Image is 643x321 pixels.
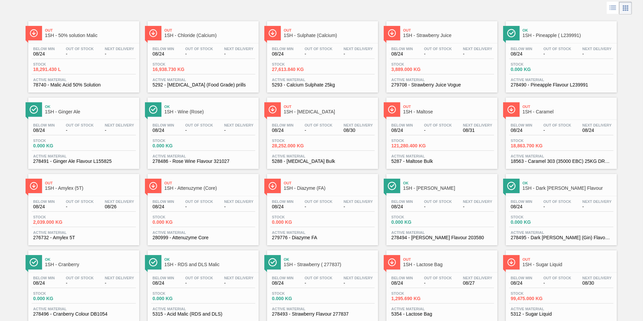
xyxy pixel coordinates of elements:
span: 1SH - Ginger Ale [45,109,136,114]
span: 1SH - Strawberry Juice [403,33,494,38]
span: Active Material [272,230,373,235]
span: 08/24 [391,281,413,286]
span: - [344,51,373,57]
span: 08/24 [511,281,532,286]
span: - [543,281,571,286]
span: Out [403,28,494,32]
a: ÍconeOut1SH - Chloride (Calcium)Below Min08/24Out Of Stock-Next Delivery-Stock16,938.730 KGActive... [143,16,262,93]
span: Stock [272,291,319,295]
span: 08/30 [344,128,373,133]
img: Ícone [149,29,157,37]
span: Ok [523,181,613,185]
span: - [224,204,254,209]
a: ÍconeOut1SH - Diazyme (FA)Below Min08/24Out Of Stock-Next Delivery-Stock0.000 KGActive Material27... [262,169,381,245]
span: Active Material [153,78,254,82]
span: - [344,204,373,209]
span: 18,291.430 L [33,67,80,72]
span: - [424,128,452,133]
span: 08/24 [511,51,532,57]
span: Active Material [153,154,254,158]
span: 5292 - Calcium Chloride (Food Grade) prills [153,82,254,87]
span: Next Delivery [105,200,134,204]
span: - [66,51,94,57]
span: Out Of Stock [66,47,94,51]
span: 08/24 [33,51,55,57]
a: ÍconeOut1SH - 50% solution MalicBelow Min08/24Out Of Stock-Next Delivery-Stock18,291.430 LActive ... [23,16,143,93]
span: Ok [403,181,494,185]
span: - [185,51,213,57]
span: 08/24 [33,281,55,286]
span: Next Delivery [463,200,492,204]
span: Out [284,181,375,185]
span: 280999 - Attenuzyme Core [153,235,254,240]
span: Next Delivery [582,200,612,204]
span: Next Delivery [463,47,492,51]
span: Below Min [511,276,532,280]
span: Out [164,181,255,185]
span: Active Material [391,78,492,82]
a: ÍconeOut1SH - [MEDICAL_DATA]Below Min08/24Out Of Stock-Next Delivery08/30Stock28,252.000 KGActive... [262,93,381,169]
span: Ok [523,28,613,32]
span: Active Material [511,78,612,82]
span: Out [164,28,255,32]
span: - [66,281,94,286]
img: Ícone [507,258,516,266]
span: 08/24 [391,51,413,57]
img: Ícone [149,258,157,266]
span: 08/24 [33,128,55,133]
span: Out Of Stock [543,200,571,204]
span: Active Material [153,230,254,235]
span: Active Material [272,307,373,311]
span: Next Delivery [105,276,134,280]
img: Ícone [30,258,38,266]
img: Ícone [149,182,157,190]
span: Below Min [153,276,174,280]
span: Out [45,181,136,185]
span: Stock [391,291,439,295]
span: - [424,51,452,57]
span: Out Of Stock [66,276,94,280]
span: 1SH - Rasberry [403,186,494,191]
span: 18563 - Caramel 303 (35000 EBC) 25KG DRUM [511,159,612,164]
div: List Vision [607,2,619,14]
span: Next Delivery [344,276,373,280]
span: Active Material [33,78,134,82]
span: 1SH - Strawberry ( 277837) [284,262,375,267]
span: 1SH - Cranberry [45,262,136,267]
span: Next Delivery [463,276,492,280]
span: - [463,204,492,209]
span: 08/24 [391,128,413,133]
img: Ícone [388,105,396,114]
span: 99,475.000 KG [511,296,558,301]
span: 08/24 [272,128,294,133]
span: Below Min [391,47,413,51]
span: 1SH - Lactose Bag [403,262,494,267]
span: Active Material [272,78,373,82]
span: Out Of Stock [305,200,333,204]
span: Next Delivery [582,276,612,280]
span: 08/24 [153,51,174,57]
span: Stock [511,62,558,66]
span: Out Of Stock [543,123,571,127]
span: 1SH - Dark Berry Flavour [523,186,613,191]
span: 16,938.730 KG [153,67,200,72]
span: Stock [511,215,558,219]
span: - [305,281,333,286]
span: Ok [284,257,375,261]
span: Out Of Stock [305,276,333,280]
span: 1SH - Dextrose [284,109,375,114]
span: Active Material [511,230,612,235]
span: - [224,51,254,57]
span: 278486 - Rose Wine Flavour 321027 [153,159,254,164]
span: 1SH - Sulphate (Calcium) [284,33,375,38]
span: 276732 - Amylex 5T [33,235,134,240]
div: Card Vision [619,2,632,14]
span: 279708 - Strawberry Juice Vogue [391,82,492,87]
span: 1SH - Wine (Rose) [164,109,255,114]
img: Ícone [30,182,38,190]
span: Next Delivery [344,200,373,204]
span: Next Delivery [105,123,134,127]
span: 0.000 KG [33,143,80,148]
span: 1,295.690 KG [391,296,439,301]
span: 1SH - Pineapple ( L239991) [523,33,613,38]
